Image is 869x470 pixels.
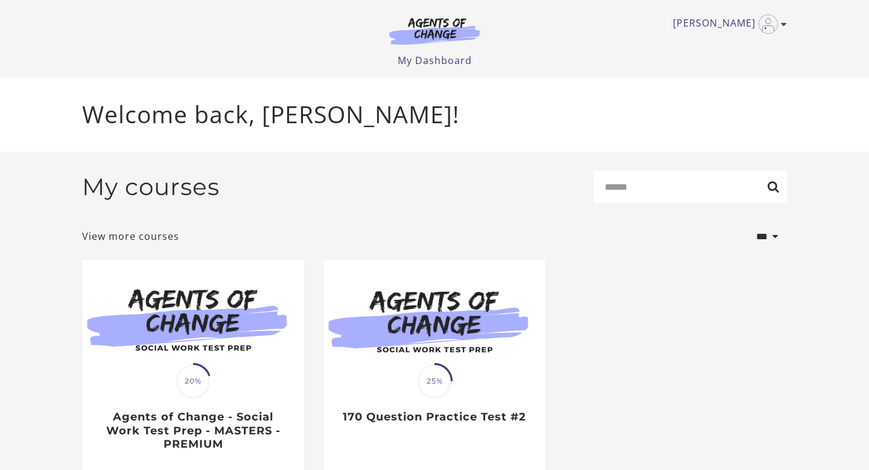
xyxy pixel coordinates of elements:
[398,54,472,67] a: My Dashboard
[82,173,220,201] h2: My courses
[82,97,787,132] p: Welcome back, [PERSON_NAME]!
[418,365,451,398] span: 25%
[673,14,781,34] a: Toggle menu
[177,365,209,398] span: 20%
[82,229,179,243] a: View more courses
[95,410,291,451] h3: Agents of Change - Social Work Test Prep - MASTERS - PREMIUM
[336,410,532,424] h3: 170 Question Practice Test #2
[377,17,492,45] img: Agents of Change Logo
